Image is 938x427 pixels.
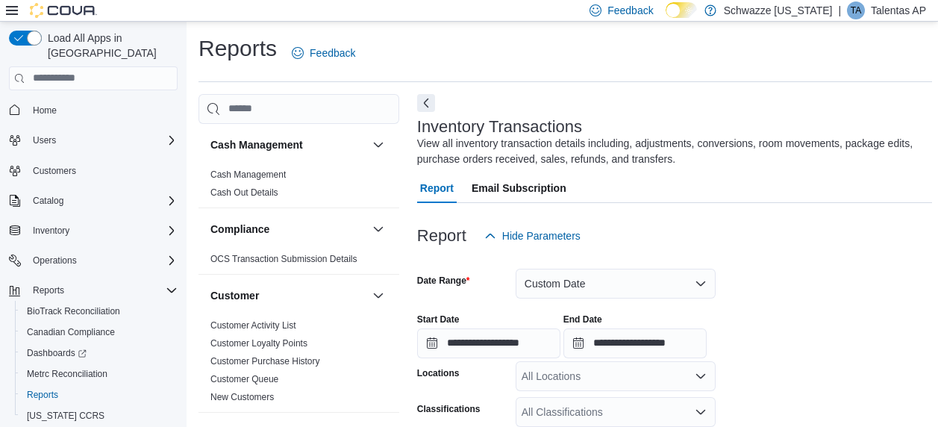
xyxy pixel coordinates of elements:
button: Custom Date [516,269,716,299]
span: BioTrack Reconciliation [27,305,120,317]
span: Users [27,131,178,149]
span: Feedback [607,3,653,18]
span: Hide Parameters [502,228,581,243]
span: Metrc Reconciliation [27,368,107,380]
span: Home [27,101,178,119]
button: Hide Parameters [478,221,587,251]
input: Dark Mode [666,2,697,18]
button: Customer [210,288,366,303]
button: Users [27,131,62,149]
span: New Customers [210,391,274,403]
img: Cova [30,3,97,18]
button: Metrc Reconciliation [15,364,184,384]
span: Users [33,134,56,146]
button: Cash Management [369,136,387,154]
span: BioTrack Reconciliation [21,302,178,320]
span: Reports [33,284,64,296]
span: Cash Management [210,169,286,181]
p: | [838,1,841,19]
span: Dashboards [27,347,87,359]
span: Operations [27,252,178,269]
button: Customers [3,160,184,181]
span: Dark Mode [666,18,666,19]
span: Customer Loyalty Points [210,337,307,349]
h3: Report [417,227,466,245]
button: BioTrack Reconciliation [15,301,184,322]
a: Dashboards [21,344,93,362]
span: Metrc Reconciliation [21,365,178,383]
div: View all inventory transaction details including, adjustments, conversions, room movements, packa... [417,136,925,167]
span: Report [420,173,454,203]
div: Talentas AP [847,1,865,19]
span: Reports [21,386,178,404]
button: [US_STATE] CCRS [15,405,184,426]
span: Customer Activity List [210,320,296,331]
div: Cash Management [198,166,399,208]
p: Schwazze [US_STATE] [724,1,833,19]
a: Customer Queue [210,374,278,384]
span: Operations [33,255,77,267]
button: Cash Management [210,137,366,152]
a: Customer Purchase History [210,356,320,367]
label: End Date [563,314,602,325]
span: Email Subscription [472,173,566,203]
button: Reports [3,280,184,301]
button: Canadian Compliance [15,322,184,343]
button: Open list of options [695,406,707,418]
span: Inventory [27,222,178,240]
button: Open list of options [695,370,707,382]
span: Canadian Compliance [21,323,178,341]
a: Customer Loyalty Points [210,338,307,349]
div: Customer [198,317,399,412]
a: Cash Management [210,169,286,180]
a: Cash Out Details [210,187,278,198]
span: Reports [27,281,178,299]
button: Operations [3,250,184,271]
button: Inventory [3,220,184,241]
a: Customers [27,162,82,180]
span: [US_STATE] CCRS [27,410,104,422]
span: Cash Out Details [210,187,278,199]
span: Reports [27,389,58,401]
span: Dashboards [21,344,178,362]
button: Operations [27,252,83,269]
span: Home [33,105,57,116]
span: Load All Apps in [GEOGRAPHIC_DATA] [42,31,178,60]
h3: Inventory Transactions [417,118,582,136]
button: Home [3,99,184,121]
span: Canadian Compliance [27,326,115,338]
a: Home [27,102,63,119]
h3: Customer [210,288,259,303]
a: New Customers [210,392,274,402]
h1: Reports [198,34,277,63]
span: Customers [33,165,76,177]
span: Customer Purchase History [210,355,320,367]
button: Reports [15,384,184,405]
span: Feedback [310,46,355,60]
button: Users [3,130,184,151]
p: Talentas AP [871,1,926,19]
label: Classifications [417,403,481,415]
label: Date Range [417,275,470,287]
a: Canadian Compliance [21,323,121,341]
a: BioTrack Reconciliation [21,302,126,320]
label: Start Date [417,314,460,325]
button: Customer [369,287,387,305]
input: Press the down key to open a popover containing a calendar. [417,328,560,358]
a: Customer Activity List [210,320,296,331]
button: Reports [27,281,70,299]
label: Locations [417,367,460,379]
button: Catalog [27,192,69,210]
span: Washington CCRS [21,407,178,425]
a: Dashboards [15,343,184,364]
span: OCS Transaction Submission Details [210,253,357,265]
div: Compliance [198,250,399,274]
button: Inventory [27,222,75,240]
button: Next [417,94,435,112]
span: Inventory [33,225,69,237]
span: Customers [27,161,178,180]
h3: Cash Management [210,137,303,152]
span: Catalog [33,195,63,207]
button: Compliance [369,220,387,238]
span: TA [851,1,861,19]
